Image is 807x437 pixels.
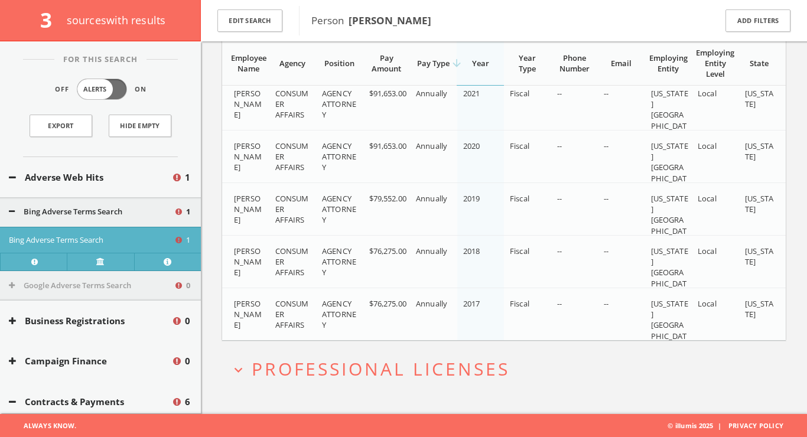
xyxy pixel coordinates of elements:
span: Employing Entity Level [696,47,734,79]
span: CONSUMER AFFAIRS [275,246,309,278]
a: Verify at source [67,253,134,270]
span: Phone Number [559,53,590,74]
span: $76,275.00 [369,298,406,309]
button: Edit Search [217,9,282,32]
span: -- [604,298,608,309]
span: [US_STATE] [745,88,774,109]
span: Fiscal [510,88,529,99]
span: 2018 [463,246,480,256]
button: Bing Adverse Terms Search [9,206,174,218]
span: [US_STATE][GEOGRAPHIC_DATA] [651,141,688,194]
span: AGENCY ATTORNEY [322,246,356,278]
span: 3 [40,6,62,34]
span: -- [557,298,562,309]
span: 0 [186,280,190,292]
button: Adverse Web Hits [9,171,171,184]
a: Privacy Policy [728,421,783,430]
span: Annually [416,88,447,99]
a: Export [30,115,92,137]
span: Local [698,193,717,204]
span: [US_STATE] [745,298,774,319]
span: [PERSON_NAME] [234,88,262,120]
span: Position [324,58,354,69]
span: On [135,84,147,94]
span: [PERSON_NAME] [234,246,262,278]
span: -- [557,141,562,151]
i: arrow_downward [451,57,463,69]
span: [PERSON_NAME] [234,141,262,172]
span: [PERSON_NAME] [234,298,262,330]
i: expand_more [230,362,246,378]
span: [US_STATE] [745,141,774,162]
span: $79,552.00 [369,193,406,204]
span: -- [604,141,608,151]
span: -- [604,246,608,256]
span: 1 [185,171,190,184]
span: Fiscal [510,193,529,204]
span: -- [557,88,562,99]
span: Local [698,88,717,99]
span: $91,653.00 [369,88,406,99]
span: Fiscal [510,298,529,309]
span: Employee Name [231,53,266,74]
span: Annually [416,298,447,309]
span: AGENCY ATTORNEY [322,298,356,330]
span: Pay Type [417,58,450,69]
span: [US_STATE] [745,193,774,214]
button: Hide Empty [109,115,171,137]
span: Fiscal [510,141,529,151]
span: State [750,58,769,69]
span: AGENCY ATTORNEY [322,193,356,225]
span: AGENCY ATTORNEY [322,141,356,172]
span: Employing Entity [649,53,688,74]
span: 6 [185,395,190,409]
span: 2021 [463,88,480,99]
span: 2019 [463,193,480,204]
span: [US_STATE][GEOGRAPHIC_DATA] [651,193,688,247]
span: Local [698,298,717,309]
span: 2017 [463,298,480,309]
span: CONSUMER AFFAIRS [275,141,309,172]
span: Local [698,141,717,151]
button: Campaign Finance [9,354,171,368]
span: CONSUMER AFFAIRS [275,193,309,225]
span: [US_STATE] [745,246,774,267]
span: [US_STATE][GEOGRAPHIC_DATA] [651,246,688,299]
span: Pay Amount [372,53,401,74]
span: Annually [416,246,447,256]
span: 2020 [463,141,480,151]
span: [US_STATE][GEOGRAPHIC_DATA] [651,88,688,142]
span: Fiscal [510,246,529,256]
button: expand_moreProfessional Licenses [230,359,786,379]
span: Person [311,14,431,27]
span: Local [698,246,717,256]
button: Business Registrations [9,314,171,328]
span: $76,275.00 [369,246,406,256]
span: CONSUMER AFFAIRS [275,298,309,330]
span: Annually [416,193,447,204]
b: [PERSON_NAME] [349,14,431,27]
span: 1 [186,234,190,246]
span: For This Search [54,54,147,66]
span: 0 [185,354,190,368]
button: Contracts & Payments [9,395,171,409]
button: Bing Adverse Terms Search [9,234,174,246]
span: Annually [416,141,447,151]
span: $91,653.00 [369,141,406,151]
span: [PERSON_NAME] [234,193,262,225]
span: | [713,421,726,430]
span: source s with results [67,13,166,27]
span: Email [611,58,632,69]
button: Google Adverse Terms Search [9,280,174,292]
span: [US_STATE][GEOGRAPHIC_DATA] [651,298,688,352]
span: 1 [186,206,190,218]
span: -- [604,193,608,204]
span: -- [557,193,562,204]
span: 0 [185,314,190,328]
span: -- [557,246,562,256]
span: AGENCY ATTORNEY [322,88,356,120]
span: Off [55,84,69,94]
span: Agency [279,58,305,69]
span: -- [604,88,608,99]
span: Year Type [519,53,536,74]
